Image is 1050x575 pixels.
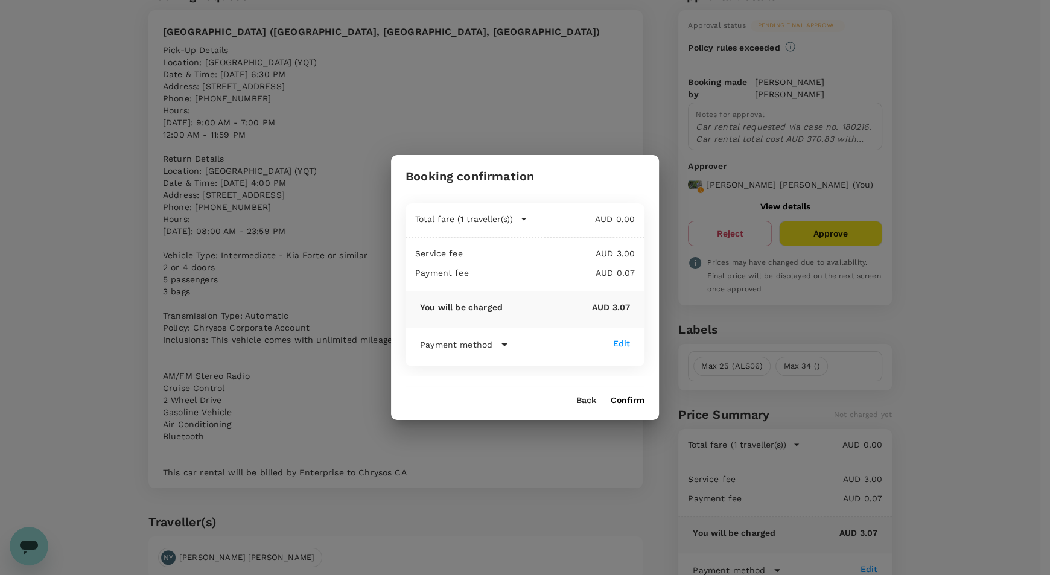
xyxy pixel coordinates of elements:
[415,247,463,259] p: Service fee
[415,213,527,225] button: Total fare (1 traveller(s))
[576,396,596,405] button: Back
[415,213,513,225] p: Total fare (1 traveller(s))
[611,396,644,405] button: Confirm
[415,267,469,279] p: Payment fee
[463,247,635,259] p: AUD 3.00
[420,301,503,313] p: You will be charged
[612,337,630,349] div: Edit
[420,338,492,351] p: Payment method
[406,170,534,183] h3: Booking confirmation
[527,213,635,225] p: AUD 0.00
[469,267,635,279] p: AUD 0.07
[503,301,630,313] p: AUD 3.07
